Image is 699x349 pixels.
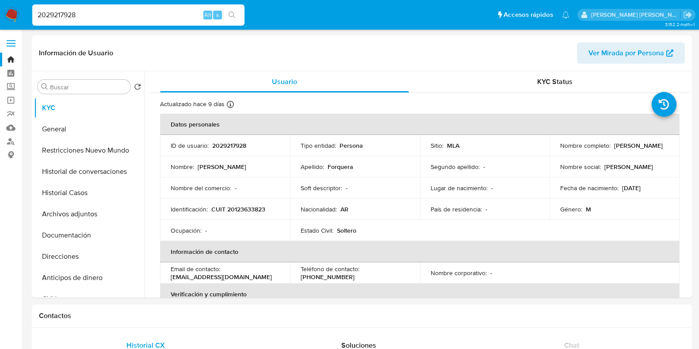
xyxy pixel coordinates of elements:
p: Nombre : [171,163,194,171]
button: CVU [34,288,145,310]
p: Tipo entidad : [301,142,336,150]
p: Género : [560,205,582,213]
p: Nombre corporativo : [431,269,487,277]
p: Lugar de nacimiento : [431,184,488,192]
p: - [346,184,348,192]
button: KYC [34,97,145,119]
span: KYC Status [537,77,573,87]
button: Archivos adjuntos [34,203,145,225]
button: Volver al orden por defecto [134,83,141,93]
input: Buscar [50,83,127,91]
th: Verificación y cumplimiento [160,284,680,305]
p: Nombre del comercio : [171,184,231,192]
p: Nombre completo : [560,142,611,150]
p: Identificación : [171,205,208,213]
h1: Contactos [39,311,685,320]
p: [PERSON_NAME] [614,142,663,150]
span: Ver Mirada por Persona [588,42,664,64]
p: Fecha de nacimiento : [560,184,619,192]
button: Historial Casos [34,182,145,203]
span: Accesos rápidos [504,10,553,19]
a: Notificaciones [562,11,569,19]
th: Datos personales [160,114,680,135]
button: General [34,119,145,140]
a: Salir [683,10,692,19]
p: [DATE] [622,184,641,192]
p: [PERSON_NAME] [198,163,246,171]
span: Alt [204,11,211,19]
p: 2029217928 [212,142,246,150]
p: Teléfono de contacto : [301,265,359,273]
p: Nacionalidad : [301,205,337,213]
p: MLA [447,142,459,150]
p: M [586,205,591,213]
p: [PHONE_NUMBER] [301,273,355,281]
p: Estado Civil : [301,226,333,234]
button: Documentación [34,225,145,246]
th: Información de contacto [160,241,680,262]
h1: Información de Usuario [39,49,113,58]
p: Soltero [337,226,356,234]
p: Segundo apellido : [431,163,480,171]
button: Buscar [41,83,48,90]
p: Ocupación : [171,226,202,234]
p: Sitio : [431,142,443,150]
p: Soft descriptor : [301,184,342,192]
button: search-icon [223,9,241,21]
p: - [491,184,493,192]
p: - [205,226,207,234]
p: AR [340,205,348,213]
button: Ver Mirada por Persona [577,42,685,64]
p: noelia.huarte@mercadolibre.com [591,11,680,19]
span: s [216,11,219,19]
input: Buscar usuario o caso... [32,9,244,21]
p: - [483,163,485,171]
p: [EMAIL_ADDRESS][DOMAIN_NAME] [171,273,272,281]
p: - [235,184,237,192]
p: Apellido : [301,163,324,171]
p: País de residencia : [431,205,482,213]
p: Actualizado hace 9 días [160,100,225,108]
span: Usuario [272,77,297,87]
p: CUIT 20123633823 [211,205,265,213]
p: ID de usuario : [171,142,209,150]
p: Persona [340,142,363,150]
button: Historial de conversaciones [34,161,145,182]
button: Anticipos de dinero [34,267,145,288]
button: Restricciones Nuevo Mundo [34,140,145,161]
p: [PERSON_NAME] [604,163,653,171]
p: Nombre social : [560,163,601,171]
p: - [490,269,492,277]
button: Direcciones [34,246,145,267]
p: Email de contacto : [171,265,220,273]
p: - [485,205,487,213]
p: Forquera [328,163,353,171]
